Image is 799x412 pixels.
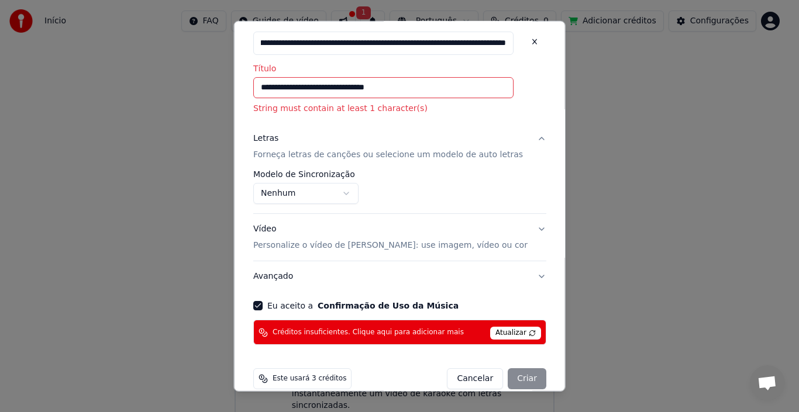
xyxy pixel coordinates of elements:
[253,149,523,161] p: Forneça letras de canções ou selecione um modelo de auto letras
[267,302,459,310] label: Eu aceito a
[273,328,464,337] span: Créditos insuficientes. Clique aqui para adicionar mais
[253,102,546,114] p: String must contain at least 1 character(s)
[253,240,528,251] p: Personalize o vídeo de [PERSON_NAME]: use imagem, vídeo ou cor
[253,170,359,178] label: Modelo de Sincronização
[253,123,546,170] button: LetrasForneça letras de canções ou selecione um modelo de auto letras
[253,214,546,261] button: VídeoPersonalize o vídeo de [PERSON_NAME]: use imagem, vídeo ou cor
[253,223,528,251] div: Vídeo
[490,327,541,340] span: Atualizar
[273,374,346,383] span: Este usará 3 créditos
[253,133,278,144] div: Letras
[253,261,546,292] button: Avançado
[318,302,459,310] button: Eu aceito a
[253,170,546,213] div: LetrasForneça letras de canções ou selecione um modelo de auto letras
[253,64,546,72] label: Título
[447,368,503,389] button: Cancelar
